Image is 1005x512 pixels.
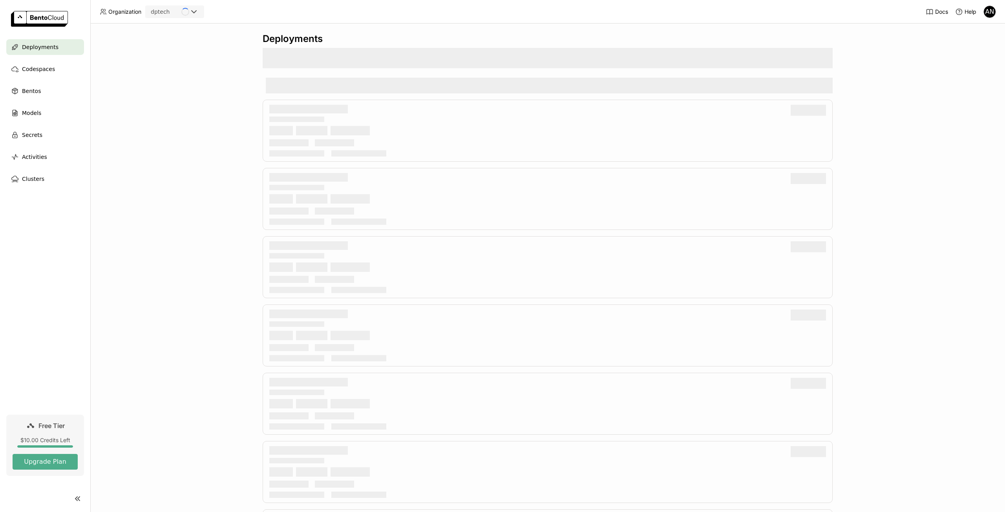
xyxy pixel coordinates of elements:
span: Bentos [22,86,41,96]
div: anu nn [983,5,996,18]
a: Secrets [6,127,84,143]
img: logo [11,11,68,27]
a: Bentos [6,83,84,99]
span: Organization [108,8,141,15]
div: $10.00 Credits Left [13,437,78,444]
div: Deployments [263,33,833,45]
span: Activities [22,152,47,162]
button: Upgrade Plan [13,454,78,470]
span: Help [965,8,976,15]
a: Free Tier$10.00 Credits LeftUpgrade Plan [6,415,84,476]
span: Models [22,108,41,118]
span: Clusters [22,174,44,184]
span: Codespaces [22,64,55,74]
a: Clusters [6,171,84,187]
a: Activities [6,149,84,165]
a: Deployments [6,39,84,55]
input: Selected dptech. [170,8,171,16]
span: Secrets [22,130,42,140]
span: Docs [935,8,948,15]
span: Free Tier [38,422,65,430]
span: Deployments [22,42,58,52]
div: dptech [151,8,170,16]
a: Docs [926,8,948,16]
div: Help [955,8,976,16]
a: Models [6,105,84,121]
div: AN [984,6,996,18]
a: Codespaces [6,61,84,77]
